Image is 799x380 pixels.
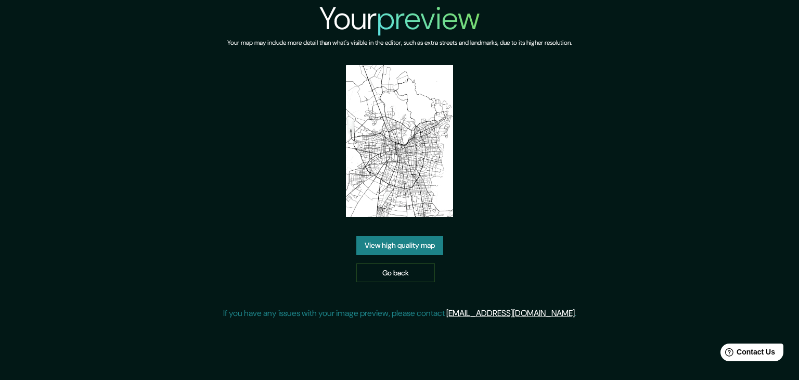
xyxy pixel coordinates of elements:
[356,263,435,283] a: Go back
[227,37,572,48] h6: Your map may include more detail than what's visible in the editor, such as extra streets and lan...
[346,65,454,217] img: created-map-preview
[706,339,788,369] iframe: Help widget launcher
[446,308,575,319] a: [EMAIL_ADDRESS][DOMAIN_NAME]
[223,307,576,320] p: If you have any issues with your image preview, please contact .
[356,236,443,255] a: View high quality map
